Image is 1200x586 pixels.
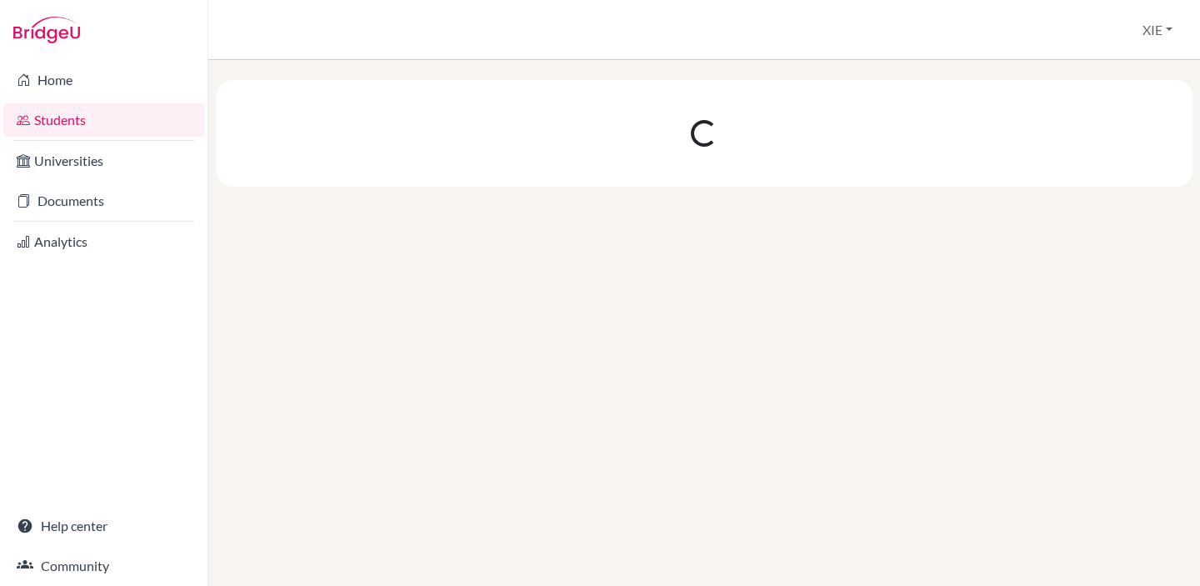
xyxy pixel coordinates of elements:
img: Bridge-U [13,17,80,43]
a: Universities [3,144,204,178]
a: Documents [3,184,204,218]
a: Community [3,549,204,583]
a: Analytics [3,225,204,258]
a: Students [3,103,204,137]
button: XIE [1135,14,1180,46]
a: Home [3,63,204,97]
a: Help center [3,509,204,543]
